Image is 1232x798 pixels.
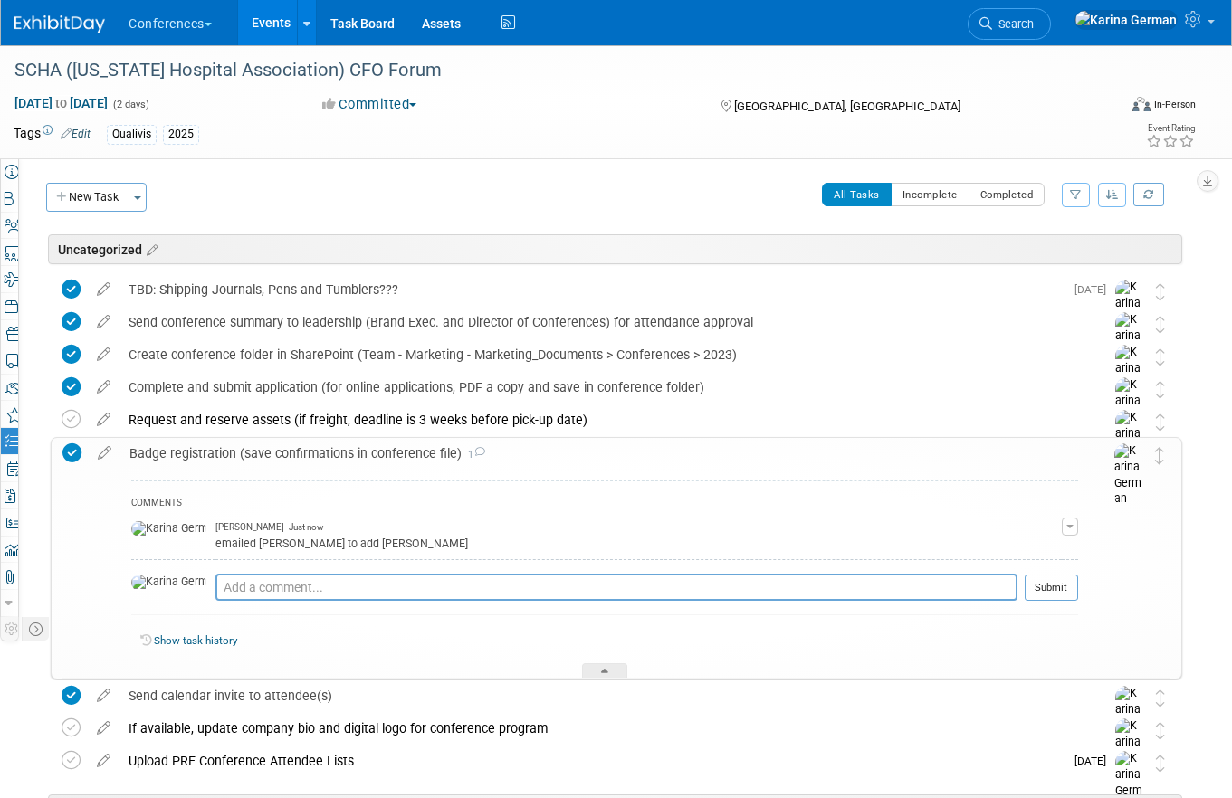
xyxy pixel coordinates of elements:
a: edit [89,445,120,461]
a: edit [88,412,119,428]
a: edit [88,281,119,298]
div: Send conference summary to leadership (Brand Exec. and Director of Conferences) for attendance ap... [119,307,1079,337]
button: All Tasks [822,183,892,206]
div: Create conference folder in SharePoint (Team - Marketing - Marketing_Documents > Conferences > 2023) [119,339,1079,370]
div: Qualivis [107,125,157,144]
a: edit [88,314,119,330]
button: Submit [1025,575,1078,602]
a: edit [88,688,119,704]
td: Toggle Event Tabs [23,617,50,641]
img: Karina German [131,521,206,537]
td: Tags [14,124,91,145]
span: [DATE] [DATE] [14,95,109,111]
span: [PERSON_NAME] - Just now [215,521,323,534]
img: ExhibitDay [14,15,105,33]
div: 2025 [163,125,199,144]
span: (2 days) [111,99,149,110]
img: Karina German [1114,443,1141,508]
img: Karina German [131,575,206,591]
button: Committed [316,95,424,114]
a: edit [88,379,119,395]
i: Move task [1156,689,1165,707]
img: Karina German [1115,280,1142,344]
a: edit [88,753,119,769]
div: Send calendar invite to attendee(s) [119,680,1079,711]
button: Incomplete [891,183,969,206]
i: Move task [1155,447,1164,464]
i: Move task [1156,316,1165,333]
img: Karina German [1074,10,1178,30]
div: Upload PRE Conference Attendee Lists [119,746,1064,776]
i: Move task [1156,381,1165,398]
img: Karina German [1115,377,1142,442]
button: New Task [46,183,129,212]
div: Event Rating [1146,124,1195,133]
a: Edit [61,128,91,140]
div: Event Format [1021,94,1196,121]
div: SCHA ([US_STATE] Hospital Association) CFO Forum [8,54,1095,87]
img: Karina German [1115,410,1142,474]
i: Move task [1156,755,1165,772]
div: TBD: Shipping Journals, Pens and Tumblers??? [119,274,1064,305]
div: COMMENTS [131,495,1078,514]
img: Karina German [1115,686,1142,750]
span: [GEOGRAPHIC_DATA], [GEOGRAPHIC_DATA] [734,100,960,113]
div: In-Person [1153,98,1196,111]
img: Karina German [1115,718,1142,783]
a: edit [88,720,119,736]
img: Karina German [1115,312,1142,376]
img: Karina German [1115,345,1142,409]
i: Move task [1156,413,1165,431]
a: Search [968,8,1051,40]
img: Format-Inperson.png [1132,97,1151,111]
span: 1 [462,449,485,461]
span: to [53,96,70,110]
a: Edit sections [142,240,158,258]
div: If available, update company bio and digital logo for conference program [119,713,1079,744]
span: Search [992,17,1034,31]
td: Personalize Event Tab Strip [1,617,23,641]
i: Move task [1156,722,1165,739]
div: emailed [PERSON_NAME] to add [PERSON_NAME] [215,534,1062,551]
a: Refresh [1133,183,1164,206]
div: Complete and submit application (for online applications, PDF a copy and save in conference folder) [119,372,1079,403]
a: edit [88,347,119,363]
i: Move task [1156,283,1165,300]
button: Completed [969,183,1046,206]
div: Request and reserve assets (if freight, deadline is 3 weeks before pick-up date) [119,404,1079,435]
span: [DATE] [1074,283,1115,296]
div: Badge registration (save confirmations in conference file) [120,438,1078,469]
a: Show task history [154,634,237,647]
span: [DATE] [1074,755,1115,767]
div: Uncategorized [48,234,1182,264]
i: Move task [1156,348,1165,366]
